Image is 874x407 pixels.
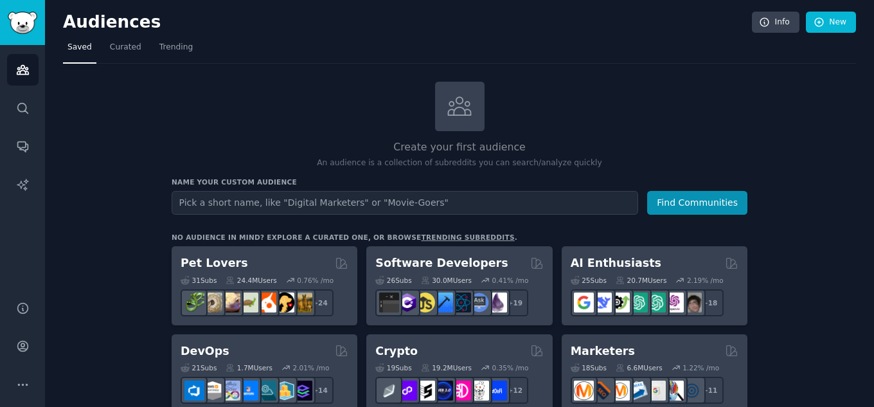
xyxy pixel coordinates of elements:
button: Find Communities [647,191,747,215]
div: 1.22 % /mo [682,363,719,372]
div: 0.76 % /mo [297,276,334,285]
img: aws_cdk [274,381,294,401]
h2: Crypto [375,343,418,359]
div: 31 Sub s [181,276,217,285]
div: + 11 [697,377,724,404]
h3: Name your custom audience [172,177,747,186]
div: + 18 [697,289,724,316]
img: defiblockchain [451,381,471,401]
img: chatgpt_promptDesign [628,293,648,312]
img: AskComputerScience [469,293,489,312]
a: Trending [155,37,197,64]
h2: AI Enthusiasts [571,255,661,271]
h2: Marketers [571,343,635,359]
a: trending subreddits [421,233,514,241]
div: + 19 [501,289,528,316]
img: GummySearch logo [8,12,37,34]
div: + 12 [501,377,528,404]
img: leopardgeckos [220,293,240,312]
img: ethfinance [379,381,399,401]
div: 2.01 % /mo [293,363,330,372]
div: 6.6M Users [616,363,663,372]
div: + 24 [307,289,334,316]
img: turtle [238,293,258,312]
span: Trending [159,42,193,53]
div: 30.0M Users [421,276,472,285]
span: Curated [110,42,141,53]
img: DevOpsLinks [238,381,258,401]
img: AWS_Certified_Experts [202,381,222,401]
img: 0xPolygon [397,381,417,401]
img: chatgpt_prompts_ [646,293,666,312]
div: 24.4M Users [226,276,276,285]
div: 26 Sub s [375,276,411,285]
img: ArtificalIntelligence [682,293,702,312]
h2: Create your first audience [172,140,747,156]
img: AItoolsCatalog [610,293,630,312]
img: OpenAIDev [664,293,684,312]
img: PetAdvice [274,293,294,312]
img: content_marketing [574,381,594,401]
div: 0.35 % /mo [492,363,529,372]
img: platformengineering [256,381,276,401]
div: 19.2M Users [421,363,472,372]
div: 0.41 % /mo [492,276,529,285]
img: herpetology [184,293,204,312]
a: New [806,12,856,33]
div: 2.19 % /mo [687,276,724,285]
img: learnjavascript [415,293,435,312]
img: AskMarketing [610,381,630,401]
h2: Audiences [63,12,752,33]
div: 18 Sub s [571,363,607,372]
h2: Pet Lovers [181,255,248,271]
img: software [379,293,399,312]
img: defi_ [487,381,507,401]
img: ethstaker [415,381,435,401]
img: DeepSeek [592,293,612,312]
h2: DevOps [181,343,229,359]
img: MarketingResearch [664,381,684,401]
span: Saved [67,42,92,53]
input: Pick a short name, like "Digital Marketers" or "Movie-Goers" [172,191,638,215]
img: dogbreed [292,293,312,312]
img: ballpython [202,293,222,312]
img: csharp [397,293,417,312]
img: elixir [487,293,507,312]
img: Emailmarketing [628,381,648,401]
img: web3 [433,381,453,401]
img: OnlineMarketing [682,381,702,401]
div: 1.7M Users [226,363,272,372]
p: An audience is a collection of subreddits you can search/analyze quickly [172,158,747,169]
img: cockatiel [256,293,276,312]
div: 20.7M Users [616,276,666,285]
div: 25 Sub s [571,276,607,285]
img: googleads [646,381,666,401]
div: + 14 [307,377,334,404]
img: GoogleGeminiAI [574,293,594,312]
h2: Software Developers [375,255,508,271]
a: Info [752,12,799,33]
div: 19 Sub s [375,363,411,372]
img: CryptoNews [469,381,489,401]
a: Saved [63,37,96,64]
img: reactnative [451,293,471,312]
a: Curated [105,37,146,64]
img: iOSProgramming [433,293,453,312]
div: 21 Sub s [181,363,217,372]
div: No audience in mind? Explore a curated one, or browse . [172,233,517,242]
img: Docker_DevOps [220,381,240,401]
img: bigseo [592,381,612,401]
img: PlatformEngineers [292,381,312,401]
img: azuredevops [184,381,204,401]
